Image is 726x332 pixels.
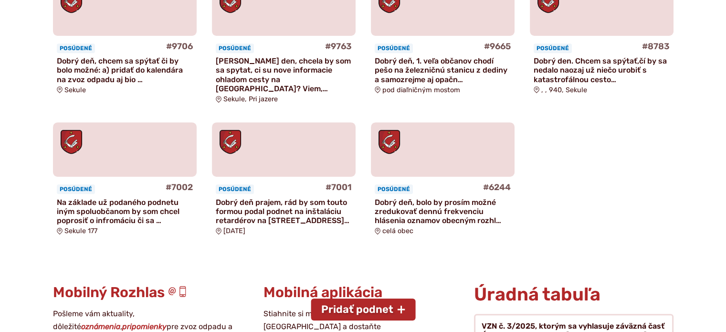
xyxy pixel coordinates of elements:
[375,198,511,225] p: Dobrý deň, bolo by prosím možné zredukovať dennú frekvenciu hlásenia oznamov obecným rozhl…
[325,42,352,52] h4: #9763
[223,95,278,103] span: Sekule, Pri jazere
[375,43,413,53] span: Posúdené
[57,56,193,84] p: Dobrý deň, chcem sa spýtať či by bolo možné: a) pridať do kalendára na zvoz odpadu aj bio …
[326,182,352,193] h4: #7001
[216,56,352,93] p: [PERSON_NAME] den, chcela by som sa spytat, ci su nove informacie ohladom cesty na [GEOGRAPHIC_DA...
[382,86,460,94] span: pod diaľničným mostom
[375,56,511,84] p: Dobrý deň, 1. veľa občanov chodí pešo na železničnú stanicu z dediny a samozrejme aj opačn…
[371,122,515,239] a: #6244 Posúdené Dobrý deň, bolo by prosím možné zredukovať dennú frekvenciu hlásenia oznamov obecn...
[474,285,673,305] h2: Úradná tabuľa
[122,322,167,331] strong: pripomienky
[483,182,511,193] h4: #6244
[64,86,86,94] span: Sekule
[223,227,245,235] span: [DATE]
[534,43,572,53] span: Posúdené
[382,227,413,235] span: celá obec
[311,299,415,321] button: Pridať podnet
[534,56,670,84] p: Dobrý den. Chcem sa spýtať,čí by sa nedalo naozaj už niečo urobiť s katastrofálnou cesto…
[216,184,254,194] span: Posúdené
[484,42,511,52] h4: #9665
[216,198,352,225] p: Dobrý deň prajem, rád by som touto formou podal podnet na inštaláciu retardérov na [STREET_ADDRESS]…
[166,182,193,193] h4: #7002
[57,184,95,194] span: Posúdené
[53,122,197,239] a: #7002 Posúdené Na základe už podaného podnetu iným spoluobčanom by som chcel poprosiť o infromáci...
[263,285,463,300] h3: Mobilná aplikácia
[212,122,356,239] a: #7001 Posúdené Dobrý deň prajem, rád by som touto formou podal podnet na inštaláciu retardérov na...
[81,322,120,331] strong: oznámenia
[57,198,193,225] p: Na základe už podaného podnetu iným spoluobčanom by som chcel poprosiť o infromáciu či sa …
[541,86,587,94] span: , , 940, Sekule
[53,285,252,300] h3: Mobilný Rozhlas
[375,184,413,194] span: Posúdené
[57,43,95,53] span: Posúdené
[64,227,97,235] span: Sekule 177
[216,43,254,53] span: Posúdené
[166,42,193,52] h4: #9706
[321,303,393,316] span: Pridať podnet
[642,42,670,52] h4: #8783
